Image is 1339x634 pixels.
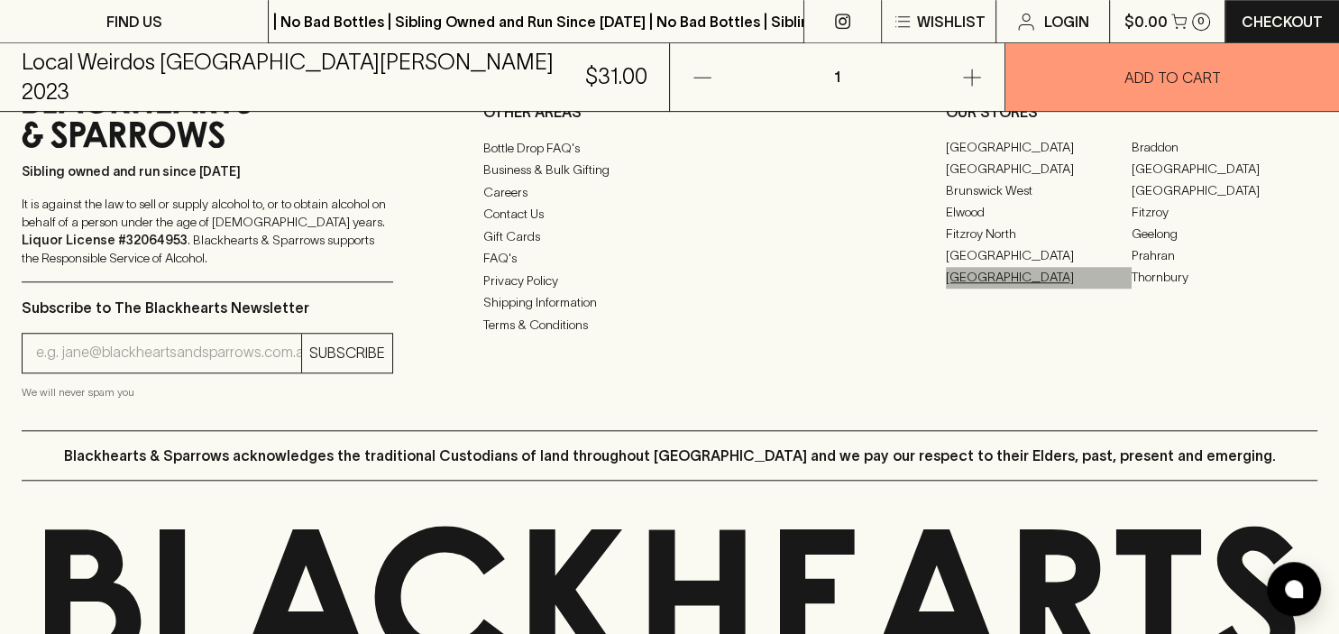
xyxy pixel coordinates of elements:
a: Gift Cards [483,225,855,247]
a: Shipping Information [483,292,855,314]
h5: Local Weirdos [GEOGRAPHIC_DATA][PERSON_NAME] 2023 [22,48,585,106]
p: Blackhearts & Sparrows acknowledges the traditional Custodians of land throughout [GEOGRAPHIC_DAT... [64,445,1276,466]
a: Braddon [1132,137,1317,159]
strong: Liquor License #32064953 [22,233,188,247]
a: [GEOGRAPHIC_DATA] [946,267,1132,289]
a: [GEOGRAPHIC_DATA] [946,245,1132,267]
p: We will never spam you [22,383,393,401]
a: Elwood [946,202,1132,224]
img: bubble-icon [1285,580,1303,598]
a: Bottle Drop FAQ's [483,137,855,159]
a: Contact Us [483,204,855,225]
a: Privacy Policy [483,270,855,291]
a: Prahran [1132,245,1317,267]
p: SUBSCRIBE [309,342,385,363]
a: [GEOGRAPHIC_DATA] [1132,159,1317,180]
p: Wishlist [917,11,986,32]
a: [GEOGRAPHIC_DATA] [946,137,1132,159]
a: Fitzroy North [946,224,1132,245]
a: Brunswick West [946,180,1132,202]
p: Checkout [1242,11,1323,32]
a: [GEOGRAPHIC_DATA] [946,159,1132,180]
p: FIND US [106,11,162,32]
p: Login [1044,11,1089,32]
input: e.g. jane@blackheartsandsparrows.com.au [36,338,301,367]
p: 1 [815,43,858,111]
p: $0.00 [1124,11,1168,32]
p: It is against the law to sell or supply alcohol to, or to obtain alcohol on behalf of a person un... [22,195,393,267]
a: Terms & Conditions [483,314,855,335]
button: ADD TO CART [1005,43,1339,111]
a: Careers [483,181,855,203]
h5: $31.00 [585,62,647,91]
a: [GEOGRAPHIC_DATA] [1132,180,1317,202]
p: ADD TO CART [1123,67,1220,88]
p: 0 [1197,16,1205,26]
a: Business & Bulk Gifting [483,160,855,181]
a: Thornbury [1132,267,1317,289]
p: Subscribe to The Blackhearts Newsletter [22,297,393,318]
button: SUBSCRIBE [302,334,392,372]
a: Geelong [1132,224,1317,245]
a: Fitzroy [1132,202,1317,224]
p: Sibling owned and run since [DATE] [22,162,393,180]
a: FAQ's [483,248,855,270]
